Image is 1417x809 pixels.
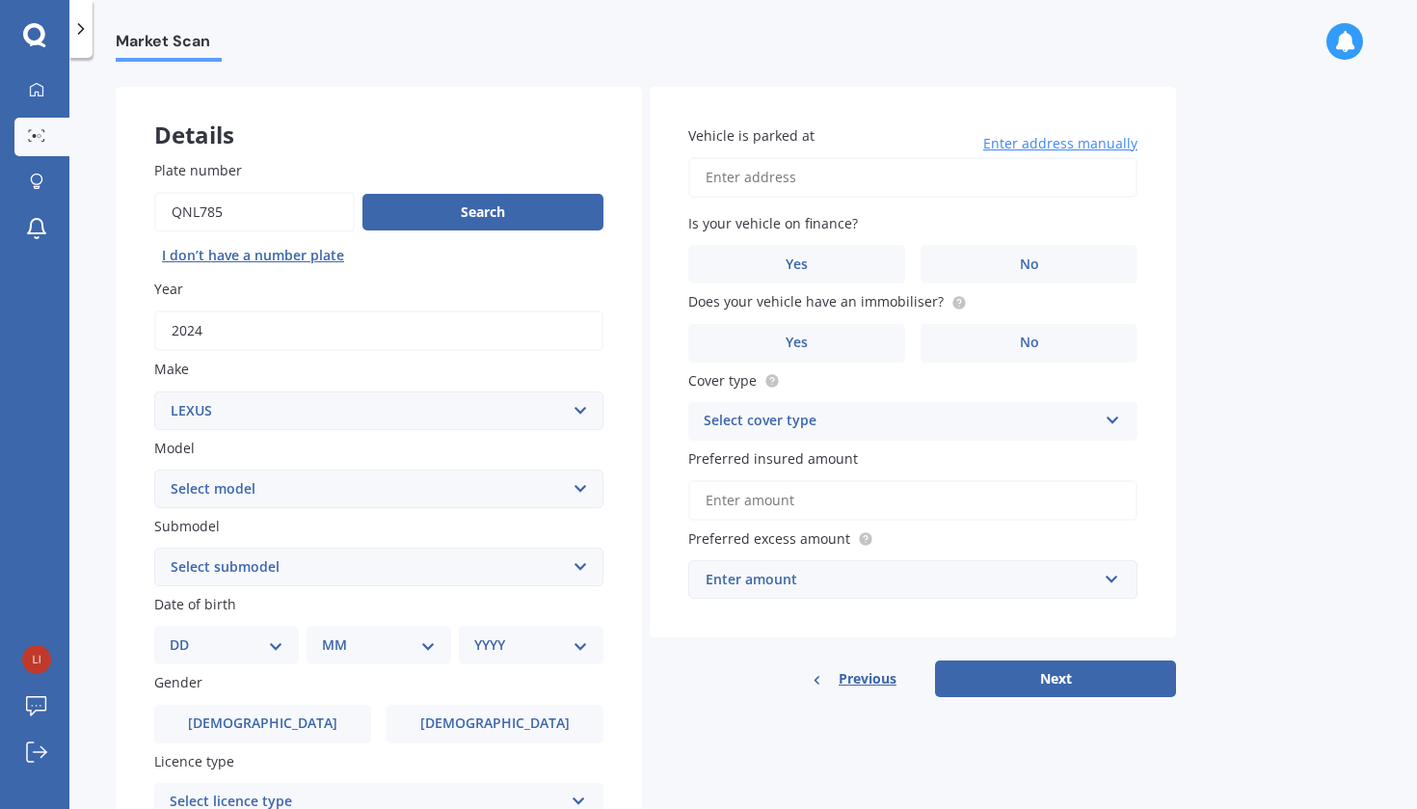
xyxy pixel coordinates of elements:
input: Enter amount [688,480,1137,521]
span: Yes [786,256,808,273]
img: c4ebaba4eaab5c1e7847427cad9be016 [22,645,51,674]
span: Preferred excess amount [688,529,850,548]
span: Submodel [154,517,220,535]
span: Gender [154,674,202,692]
span: Licence type [154,752,234,770]
span: [DEMOGRAPHIC_DATA] [188,715,337,732]
span: Date of birth [154,595,236,613]
div: Enter amount [706,569,1097,590]
span: Preferred insured amount [688,449,858,468]
span: [DEMOGRAPHIC_DATA] [420,715,570,732]
span: Vehicle is parked at [688,126,815,145]
button: I don’t have a number plate [154,240,352,271]
button: Next [935,661,1176,697]
span: We just need a few more details to provide an accurate quote [116,44,515,63]
div: Select cover type [704,410,1097,433]
button: Search [362,194,603,230]
span: Model [154,439,195,457]
span: Year [154,280,183,298]
span: Make [154,361,189,379]
span: No [1020,256,1039,273]
div: Details [116,87,642,145]
span: Cover type [688,371,757,390]
span: Enter address manually [983,134,1137,153]
span: Plate number [154,161,242,179]
input: YYYY [154,310,603,351]
input: Enter address [688,157,1137,198]
span: No [1020,335,1039,351]
input: Enter plate number [154,192,355,232]
span: Is your vehicle on finance? [688,214,858,232]
span: Previous [839,664,896,693]
span: Does your vehicle have an immobiliser? [688,293,944,311]
span: Yes [786,335,808,351]
span: Market Scan [116,32,222,58]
